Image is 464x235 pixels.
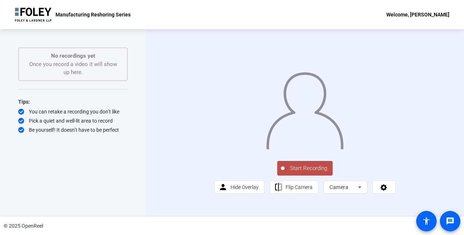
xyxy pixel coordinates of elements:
mat-icon: accessibility [422,217,431,226]
button: Hide Overlay [214,181,264,194]
span: Hide Overlay [231,184,259,190]
div: © 2025 OpenReel [4,222,43,230]
div: Tips: [18,97,128,106]
div: Welcome, [PERSON_NAME] [386,10,449,19]
span: Flip Camera [286,184,313,190]
button: Flip Camera [270,181,319,194]
mat-icon: person [219,183,228,192]
mat-icon: flip [274,183,283,192]
div: Be yourself! It doesn’t have to be perfect [18,126,128,134]
p: No recordings yet [26,52,120,60]
p: Manufacturing Reshoring Series [55,10,131,19]
div: Once you record a video it will show up here. [26,52,120,77]
span: Camera [329,184,348,190]
img: overlay [266,68,344,149]
div: You can retake a recording you don’t like [18,108,128,115]
span: Start Recording [285,164,333,173]
mat-icon: message [446,217,455,226]
div: Pick a quiet and well-lit area to record [18,117,128,124]
img: OpenReel logo [15,7,52,22]
button: Start Recording [277,161,333,176]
